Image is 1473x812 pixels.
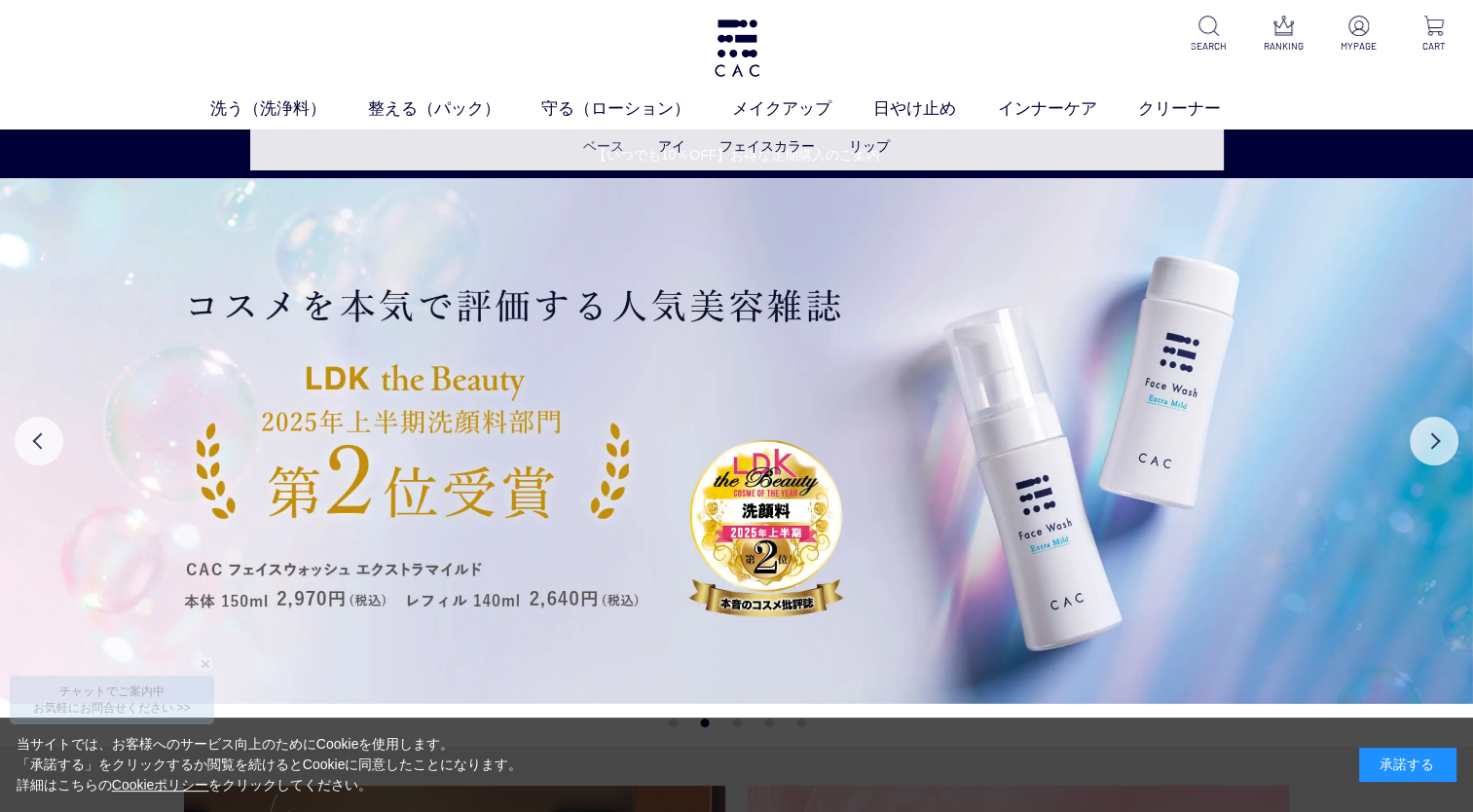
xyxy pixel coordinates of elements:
a: 日やけ止め [873,96,998,122]
p: MYPAGE [1335,39,1382,54]
a: CART [1410,16,1457,54]
a: アイ [658,138,685,154]
a: MYPAGE [1335,16,1382,54]
a: RANKING [1260,16,1307,54]
a: Cookieポリシー [112,777,209,793]
a: 【いつでも10％OFF】お得な定期購入のご案内 [1,145,1472,166]
p: CART [1410,39,1457,54]
div: 当サイトでは、お客様へのサービス向上のためにCookieを使用します。 「承諾する」をクリックするか閲覧を続けるとCookieに同意したことになります。 詳細はこちらの をクリックしてください。 [17,734,523,795]
img: logo [712,19,762,77]
a: 洗う（洗浄料） [210,96,368,122]
p: SEARCH [1185,39,1233,54]
a: 守る（ローション） [541,96,732,122]
a: フェイスカラー [719,138,815,154]
a: リップ [849,138,890,154]
a: ベース [583,138,624,154]
button: Previous [15,417,63,465]
a: インナーケア [998,96,1139,122]
a: クリーナー [1138,96,1263,122]
p: RANKING [1260,39,1307,54]
div: 承諾する [1359,748,1456,782]
button: Next [1410,417,1458,465]
a: SEARCH [1185,16,1233,54]
a: メイクアップ [732,96,873,122]
a: 整える（パック） [368,96,542,122]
